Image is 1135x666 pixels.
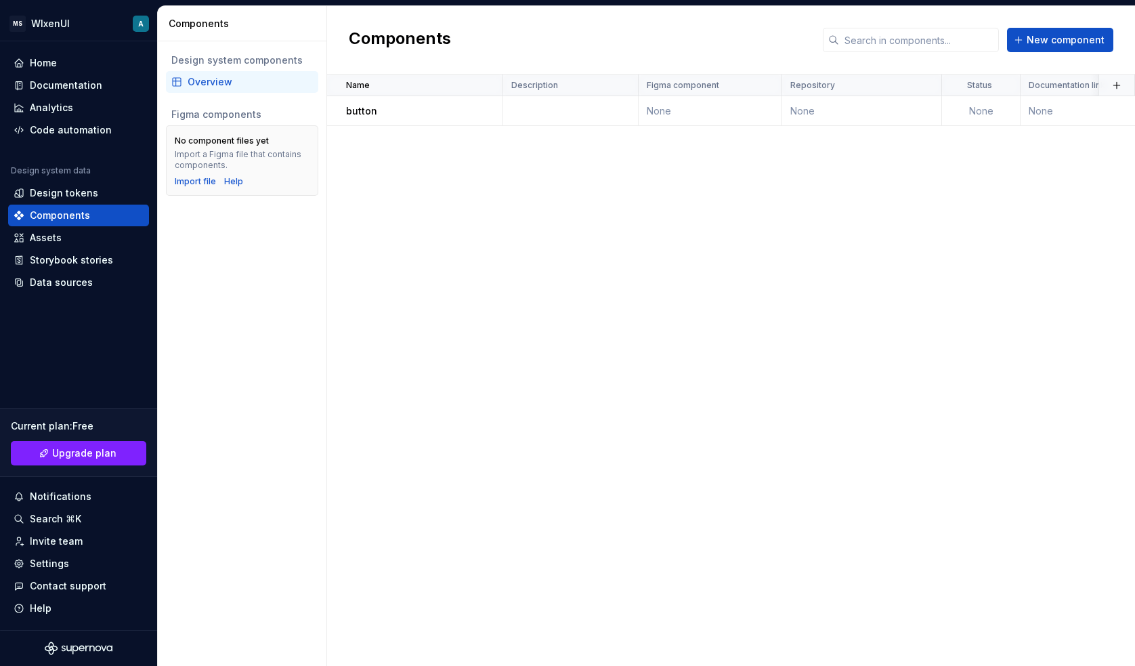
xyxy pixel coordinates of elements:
[8,508,149,530] button: Search ⌘K
[1027,33,1105,47] span: New component
[30,602,51,615] div: Help
[169,17,321,30] div: Components
[349,28,451,52] h2: Components
[11,165,91,176] div: Design system data
[346,80,370,91] p: Name
[188,75,313,89] div: Overview
[30,579,106,593] div: Contact support
[30,56,57,70] div: Home
[8,530,149,552] a: Invite team
[30,79,102,92] div: Documentation
[8,575,149,597] button: Contact support
[942,96,1021,126] td: None
[346,104,377,118] p: button
[224,176,243,187] a: Help
[31,17,70,30] div: WIxenUI
[8,227,149,249] a: Assets
[8,97,149,119] a: Analytics
[30,253,113,267] div: Storybook stories
[647,80,719,91] p: Figma component
[790,80,835,91] p: Repository
[8,486,149,507] button: Notifications
[30,490,91,503] div: Notifications
[8,75,149,96] a: Documentation
[30,512,81,526] div: Search ⌘K
[3,9,154,38] button: MSWIxenUIA
[8,205,149,226] a: Components
[967,80,992,91] p: Status
[171,108,313,121] div: Figma components
[30,186,98,200] div: Design tokens
[30,231,62,245] div: Assets
[8,249,149,271] a: Storybook stories
[8,52,149,74] a: Home
[175,149,309,171] div: Import a Figma file that contains components.
[511,80,558,91] p: Description
[8,272,149,293] a: Data sources
[8,182,149,204] a: Design tokens
[30,557,69,570] div: Settings
[8,553,149,575] a: Settings
[11,419,146,433] div: Current plan : Free
[30,101,73,115] div: Analytics
[1029,80,1105,91] p: Documentation link
[782,96,942,126] td: None
[30,276,93,289] div: Data sources
[30,535,83,548] div: Invite team
[30,209,90,222] div: Components
[171,54,313,67] div: Design system components
[175,176,216,187] button: Import file
[639,96,782,126] td: None
[1007,28,1113,52] button: New component
[839,28,999,52] input: Search in components...
[175,136,269,146] div: No component files yet
[52,446,116,460] span: Upgrade plan
[166,71,318,93] a: Overview
[11,441,146,465] a: Upgrade plan
[30,123,112,137] div: Code automation
[8,119,149,141] a: Code automation
[8,598,149,619] button: Help
[138,18,144,29] div: A
[45,642,112,655] svg: Supernova Logo
[9,16,26,32] div: MS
